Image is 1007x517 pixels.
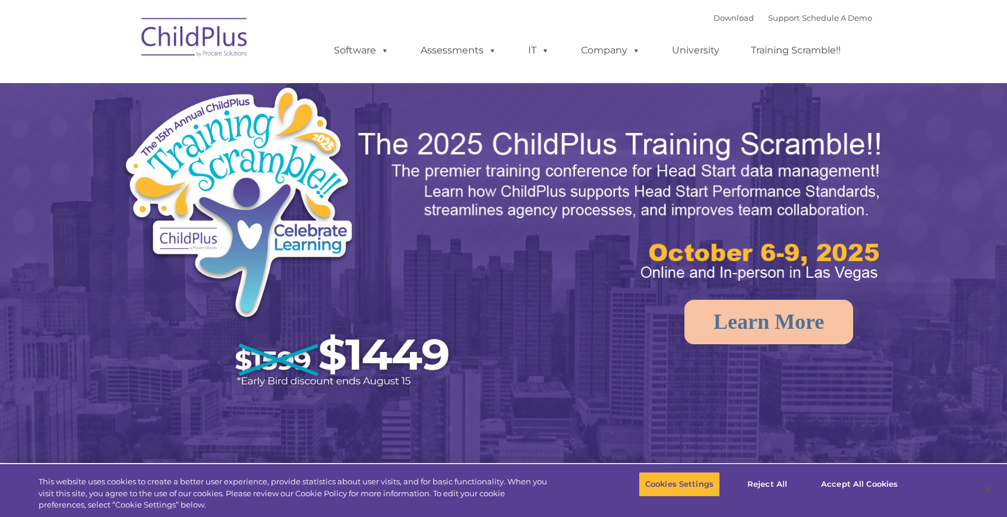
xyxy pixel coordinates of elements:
[135,9,254,69] img: ChildPlus by Procare Solutions
[516,39,561,62] a: IT
[409,39,509,62] a: Assessments
[802,13,872,23] a: Schedule A Demo
[768,13,800,23] a: Support
[322,39,401,62] a: Software
[730,472,804,497] button: Reject All
[39,476,554,511] div: This website uses cookies to create a better user experience, provide statistics about user visit...
[714,13,754,23] a: Download
[684,300,853,344] a: Learn More
[569,39,652,62] a: Company
[639,472,720,497] button: Cookies Settings
[660,39,731,62] a: University
[975,477,1001,503] button: Close
[714,13,872,23] font: |
[815,472,904,497] button: Accept All Cookies
[739,39,853,62] a: Training Scramble!!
